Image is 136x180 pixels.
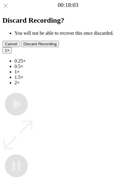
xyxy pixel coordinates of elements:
[15,75,134,80] li: 1.5×
[2,41,20,47] button: Cancel
[15,58,134,64] li: 0.25×
[2,16,134,24] h2: Discard Recording?
[58,2,78,8] a: 00:18:03
[5,48,7,53] span: 1
[2,47,12,53] button: 1×
[15,64,134,69] li: 0.5×
[15,80,134,85] li: 2×
[15,31,134,36] li: You will not be able to recover this once discarded.
[15,69,134,75] li: 1×
[21,41,59,47] button: Discard Recording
